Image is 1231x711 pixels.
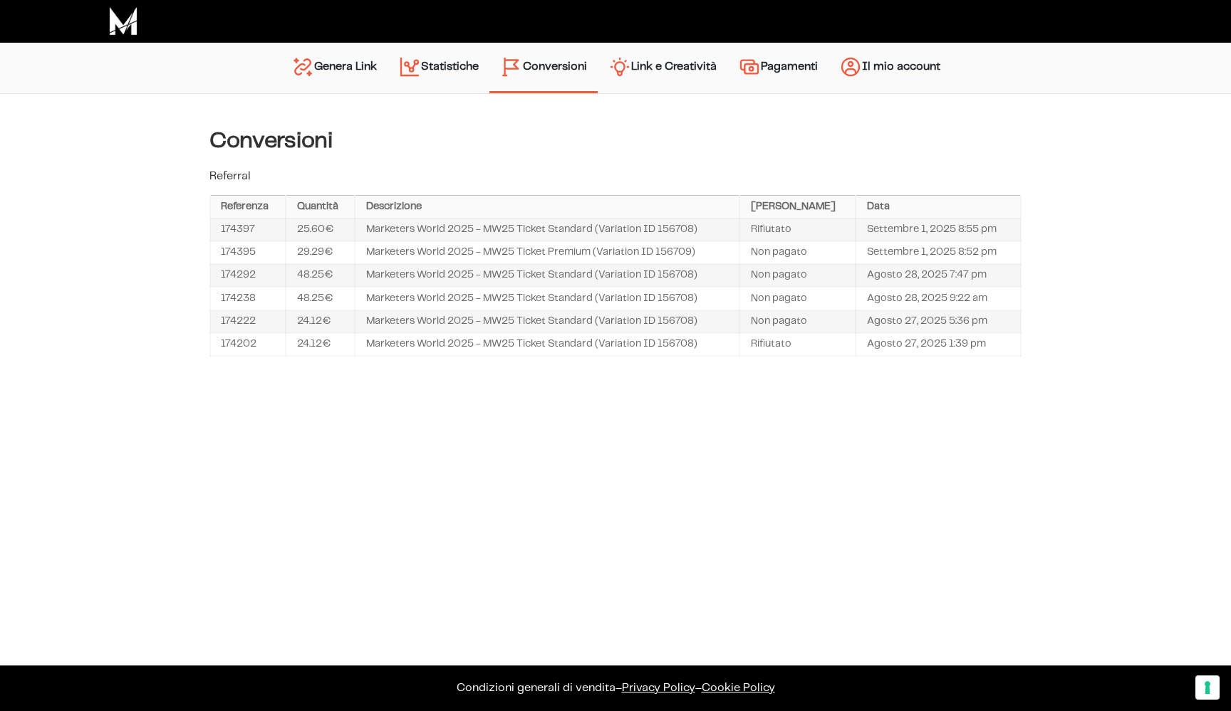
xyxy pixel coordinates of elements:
[856,310,1021,333] td: Agosto 27, 2025 5:36 pm
[856,264,1021,287] td: Agosto 28, 2025 7:47 pm
[286,287,355,310] td: 48.25€
[355,264,739,287] td: Marketers World 2025 - MW25 Ticket Standard (Variation ID 156708)
[209,168,1022,185] p: Referral
[291,56,314,78] img: generate-link.svg
[14,680,1217,697] p: – –
[839,56,862,78] img: account.svg
[286,196,355,218] th: Quantità
[355,218,739,241] td: Marketers World 2025 - MW25 Ticket Standard (Variation ID 156708)
[355,241,739,264] td: Marketers World 2025 - MW25 Ticket Premium (Variation ID 156709)
[739,333,856,356] td: Rifiutato
[210,196,286,218] th: Referenza
[286,333,355,356] td: 24.12€
[856,196,1021,218] th: Data
[856,218,1021,241] td: Settembre 1, 2025 8:55 pm
[286,310,355,333] td: 24.12€
[856,333,1021,356] td: Agosto 27, 2025 1:39 pm
[210,333,286,356] td: 174202
[608,56,631,78] img: creativity.svg
[829,50,951,86] a: Il mio account
[210,241,286,264] td: 174395
[355,333,739,356] td: Marketers World 2025 - MW25 Ticket Standard (Variation ID 156708)
[727,50,829,86] a: Pagamenti
[281,43,951,93] nav: Menu principale
[210,218,286,241] td: 174397
[281,50,388,86] a: Genera Link
[355,196,739,218] th: Descrizione
[388,50,489,86] a: Statistiche
[355,310,739,333] td: Marketers World 2025 - MW25 Ticket Standard (Variation ID 156708)
[398,56,421,78] img: stats.svg
[286,264,355,287] td: 48.25€
[739,310,856,333] td: Non pagato
[286,218,355,241] td: 25.60€
[210,264,286,287] td: 174292
[702,683,775,693] span: Cookie Policy
[598,50,727,86] a: Link e Creatività
[738,56,761,78] img: payments.svg
[210,287,286,310] td: 174238
[856,241,1021,264] td: Settembre 1, 2025 8:52 pm
[856,287,1021,310] td: Agosto 28, 2025 9:22 am
[500,56,523,78] img: conversion-2.svg
[11,655,54,698] iframe: Customerly Messenger Launcher
[489,50,598,84] a: Conversioni
[622,683,695,693] a: Privacy Policy
[739,264,856,287] td: Non pagato
[457,683,615,693] a: Condizioni generali di vendita
[210,310,286,333] td: 174222
[1195,675,1220,700] button: Le tue preferenze relative al consenso per le tecnologie di tracciamento
[286,241,355,264] td: 29.29€
[355,287,739,310] td: Marketers World 2025 - MW25 Ticket Standard (Variation ID 156708)
[209,128,1022,154] h4: Conversioni
[739,218,856,241] td: Rifiutato
[739,241,856,264] td: Non pagato
[739,196,856,218] th: [PERSON_NAME]
[739,287,856,310] td: Non pagato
